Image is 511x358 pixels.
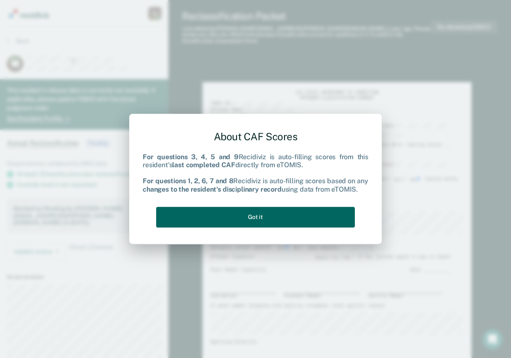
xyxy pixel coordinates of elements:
[143,177,233,185] b: For questions 1, 2, 6, 7 and 8
[143,153,368,193] div: Recidiviz is auto-filling scores from this resident's directly from eTOMIS. Recidiviz is auto-fil...
[156,207,355,227] button: Got it
[143,124,368,150] div: About CAF Scores
[172,161,235,169] b: last completed CAF
[143,153,239,161] b: For questions 3, 4, 5 and 9
[143,185,282,193] b: changes to the resident's disciplinary record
